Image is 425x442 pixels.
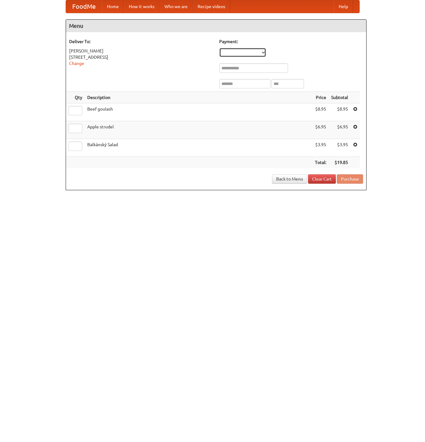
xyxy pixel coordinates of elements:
a: Help [334,0,353,13]
th: Total: [312,157,329,168]
h5: Payment: [219,38,363,45]
a: FoodMe [66,0,102,13]
th: Qty [66,92,85,103]
div: [PERSON_NAME] [69,48,213,54]
a: Change [69,61,84,66]
th: Subtotal [329,92,351,103]
h5: Deliver To: [69,38,213,45]
td: $6.95 [329,121,351,139]
td: $3.95 [329,139,351,157]
a: Who we are [159,0,193,13]
td: Beef goulash [85,103,312,121]
th: Price [312,92,329,103]
a: Recipe videos [193,0,230,13]
td: Apple strudel [85,121,312,139]
th: $19.85 [329,157,351,168]
a: Back to Menu [272,174,307,184]
th: Description [85,92,312,103]
div: [STREET_ADDRESS] [69,54,213,60]
a: How it works [124,0,159,13]
h4: Menu [66,20,366,32]
a: Home [102,0,124,13]
td: $8.95 [312,103,329,121]
button: Purchase [337,174,363,184]
a: Clear Cart [308,174,336,184]
td: $8.95 [329,103,351,121]
td: $6.95 [312,121,329,139]
td: Balkánský Salad [85,139,312,157]
td: $3.95 [312,139,329,157]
